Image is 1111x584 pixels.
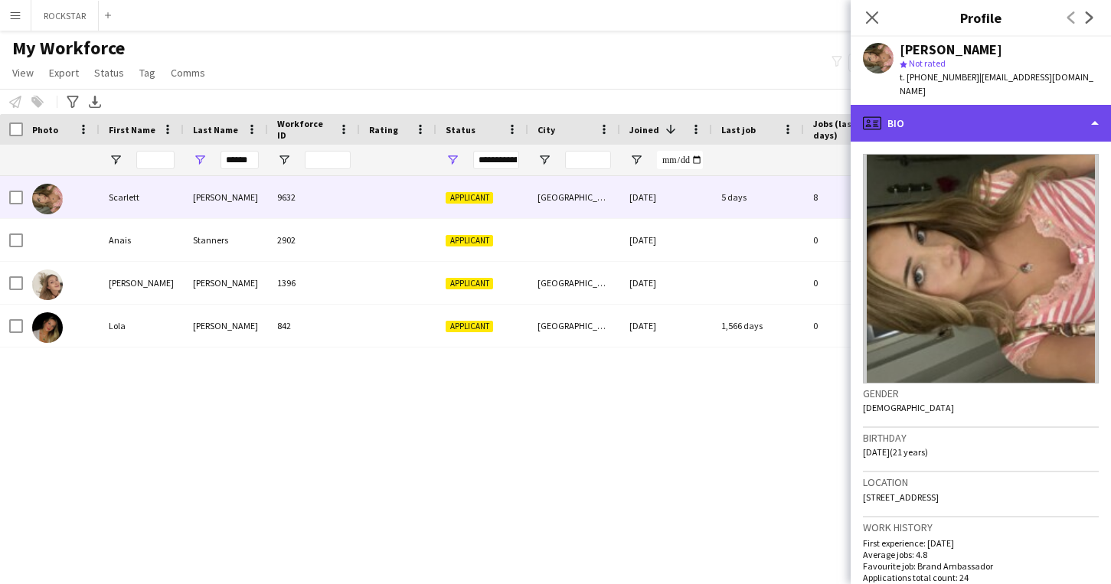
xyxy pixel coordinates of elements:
span: Applicant [446,235,493,246]
div: [PERSON_NAME] [184,176,268,218]
span: Last job [721,124,756,135]
div: [GEOGRAPHIC_DATA] [528,262,620,304]
span: Last Name [193,124,238,135]
span: View [12,66,34,80]
div: [DATE] [620,176,712,218]
h3: Location [863,475,1099,489]
span: Rating [369,124,398,135]
span: t. [PHONE_NUMBER] [900,71,979,83]
span: Photo [32,124,58,135]
h3: Birthday [863,431,1099,445]
div: Bio [851,105,1111,142]
span: Joined [629,124,659,135]
img: Crew avatar or photo [863,154,1099,383]
div: [PERSON_NAME] [184,262,268,304]
button: Open Filter Menu [277,153,291,167]
img: Lola Tanner [32,312,63,343]
span: | [EMAIL_ADDRESS][DOMAIN_NAME] [900,71,1093,96]
h3: Work history [863,520,1099,534]
div: [PERSON_NAME] [184,305,268,347]
span: Applicant [446,278,493,289]
div: 9632 [268,176,360,218]
p: Average jobs: 4.8 [863,549,1099,560]
a: Comms [165,63,211,83]
div: 0 [804,219,904,261]
span: Not rated [909,57,946,69]
button: Open Filter Menu [193,153,207,167]
input: Last Name Filter Input [221,151,259,169]
span: Status [94,66,124,80]
img: Ellie Tanner [32,269,63,300]
div: [PERSON_NAME] [100,262,184,304]
div: [PERSON_NAME] [900,43,1002,57]
div: 0 [804,262,904,304]
h3: Profile [851,8,1111,28]
a: Tag [133,63,162,83]
button: Everyone9,754 [848,54,925,72]
span: Export [49,66,79,80]
div: 8 [804,176,904,218]
div: 0 [804,305,904,347]
app-action-btn: Export XLSX [86,93,104,111]
a: Export [43,63,85,83]
div: [DATE] [620,219,712,261]
span: First Name [109,124,155,135]
input: Workforce ID Filter Input [305,151,351,169]
div: 1,566 days [712,305,804,347]
span: City [538,124,555,135]
span: [DEMOGRAPHIC_DATA] [863,402,954,413]
div: 5 days [712,176,804,218]
button: ROCKSTAR [31,1,99,31]
p: Applications total count: 24 [863,572,1099,583]
div: Anais [100,219,184,261]
p: First experience: [DATE] [863,537,1099,549]
span: Applicant [446,321,493,332]
div: [DATE] [620,305,712,347]
div: Scarlett [100,176,184,218]
span: Jobs (last 90 days) [813,118,876,141]
h3: Gender [863,387,1099,400]
p: Favourite job: Brand Ambassador [863,560,1099,572]
input: First Name Filter Input [136,151,175,169]
span: [STREET_ADDRESS] [863,491,939,503]
div: Lola [100,305,184,347]
span: Tag [139,66,155,80]
div: 2902 [268,219,360,261]
span: Workforce ID [277,118,332,141]
a: View [6,63,40,83]
span: Applicant [446,192,493,204]
span: Comms [171,66,205,80]
div: 1396 [268,262,360,304]
app-action-btn: Advanced filters [64,93,82,111]
img: Scarlett Tanner [32,184,63,214]
div: [GEOGRAPHIC_DATA] [528,176,620,218]
input: City Filter Input [565,151,611,169]
div: Stanners [184,219,268,261]
span: My Workforce [12,37,125,60]
div: [GEOGRAPHIC_DATA] [528,305,620,347]
div: 842 [268,305,360,347]
input: Joined Filter Input [657,151,703,169]
span: [DATE] (21 years) [863,446,928,458]
button: Open Filter Menu [538,153,551,167]
a: Status [88,63,130,83]
button: Open Filter Menu [109,153,123,167]
button: Open Filter Menu [446,153,459,167]
button: Open Filter Menu [629,153,643,167]
span: Status [446,124,475,135]
div: [DATE] [620,262,712,304]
